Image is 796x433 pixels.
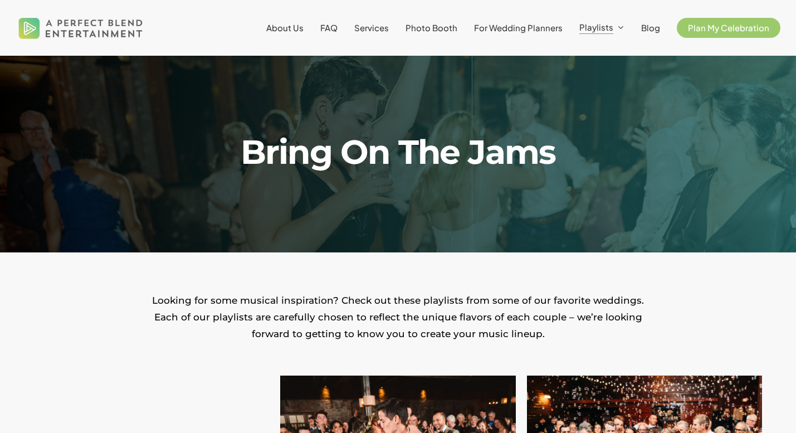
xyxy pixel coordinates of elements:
[688,22,769,33] span: Plan My Celebration
[677,23,780,32] a: Plan My Celebration
[320,22,338,33] span: FAQ
[266,22,304,33] span: About Us
[641,23,660,32] a: Blog
[354,23,389,32] a: Services
[16,8,146,48] img: A Perfect Blend Entertainment
[474,22,563,33] span: For Wedding Planners
[579,23,624,33] a: Playlists
[474,23,563,32] a: For Wedding Planners
[160,135,637,169] h1: Bring On The Jams
[406,22,457,33] span: Photo Booth
[641,22,660,33] span: Blog
[266,23,304,32] a: About Us
[354,22,389,33] span: Services
[320,23,338,32] a: FAQ
[148,292,649,342] p: Looking for some musical inspiration? Check out these playlists from some of our favorite wedding...
[406,23,457,32] a: Photo Booth
[579,22,613,32] span: Playlists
